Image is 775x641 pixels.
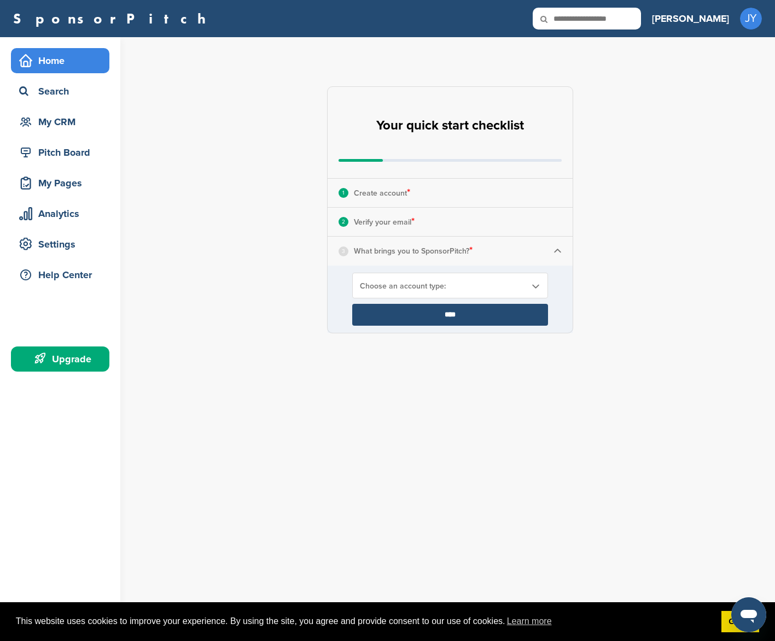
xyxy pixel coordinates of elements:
[11,170,109,196] a: My Pages
[16,613,713,630] span: This website uses cookies to improve your experience. By using the site, you agree and provide co...
[16,81,109,101] div: Search
[11,109,109,134] a: My CRM
[16,143,109,162] div: Pitch Board
[16,173,109,193] div: My Pages
[360,281,526,291] span: Choose an account type:
[11,201,109,226] a: Analytics
[354,215,415,229] p: Verify your email
[11,232,109,257] a: Settings
[11,346,109,372] a: Upgrade
[553,247,562,255] img: Checklist arrow 1
[505,613,553,630] a: learn more about cookies
[354,244,473,258] p: What brings you to SponsorPitch?
[11,79,109,104] a: Search
[11,48,109,73] a: Home
[354,186,410,200] p: Create account
[652,11,729,26] h3: [PERSON_NAME]
[16,234,109,254] div: Settings
[721,611,759,633] a: dismiss cookie message
[740,8,762,30] span: JY
[13,11,213,26] a: SponsorPitch
[11,140,109,165] a: Pitch Board
[339,246,348,256] div: 3
[376,114,524,138] h2: Your quick start checklist
[11,262,109,287] a: Help Center
[339,188,348,198] div: 1
[16,265,109,285] div: Help Center
[16,51,109,70] div: Home
[16,349,109,369] div: Upgrade
[731,597,766,632] iframe: Button to launch messaging window
[652,7,729,31] a: [PERSON_NAME]
[339,217,348,227] div: 2
[16,112,109,132] div: My CRM
[16,204,109,224] div: Analytics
